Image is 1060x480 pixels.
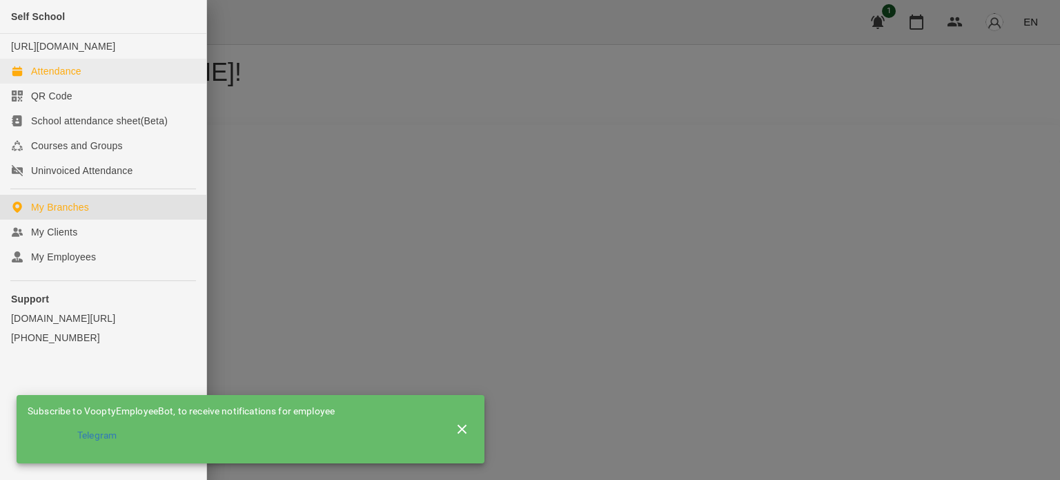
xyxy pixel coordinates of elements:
div: Attendance [31,64,81,78]
span: Self School [11,11,65,22]
div: School attendance sheet(Beta) [31,114,168,128]
div: My Branches [31,200,89,214]
a: [URL][DOMAIN_NAME] [11,41,115,52]
div: Courses and Groups [31,139,123,153]
div: My Employees [31,250,96,264]
div: My Clients [31,225,77,239]
a: [PHONE_NUMBER] [11,331,195,345]
p: Support [11,292,195,306]
div: QR Code [31,89,72,103]
div: Uninvoiced Attendance [31,164,132,177]
a: [DOMAIN_NAME][URL] [11,311,195,325]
